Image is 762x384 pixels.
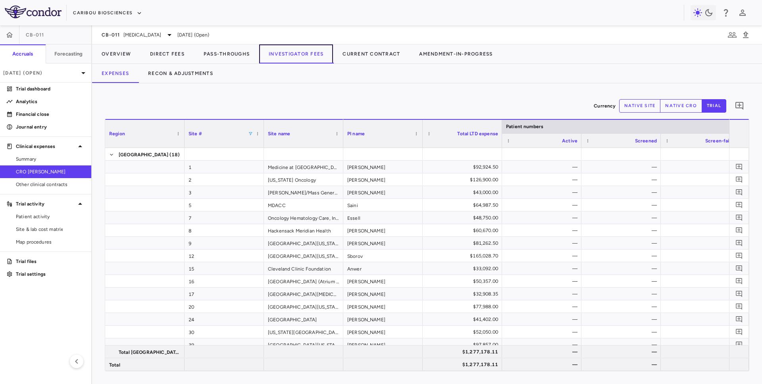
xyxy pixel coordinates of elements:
div: — [509,275,577,288]
div: $52,050.00 [430,326,498,338]
div: $33,092.00 [430,262,498,275]
div: — [589,288,657,300]
div: $165,028.70 [430,250,498,262]
img: logo-full-SnFGN8VE.png [5,6,62,18]
div: — [668,173,736,186]
svg: Add comment [735,303,743,310]
span: Summary [16,156,85,163]
div: — [509,338,577,351]
span: Other clinical contracts [16,181,85,188]
span: PI name [347,131,365,136]
p: Journal entry [16,123,85,131]
button: Add comment [734,225,745,236]
div: — [509,326,577,338]
p: Clinical expenses [16,143,75,150]
button: Expenses [92,64,139,83]
p: Trial dashboard [16,85,85,92]
div: 20 [185,300,264,313]
div: Essell [343,211,423,224]
div: — [668,300,736,313]
button: Amendment-In-Progress [410,44,502,63]
svg: Add comment [735,188,743,196]
button: Overview [92,44,140,63]
div: $32,908.35 [430,288,498,300]
button: Recon & Adjustments [139,64,223,83]
button: Add comment [734,200,745,210]
div: — [589,338,657,351]
div: $92,924.50 [430,161,498,173]
div: [GEOGRAPHIC_DATA] [264,313,343,325]
div: — [589,346,657,358]
div: [GEOGRAPHIC_DATA][US_STATE] [264,338,343,351]
div: — [589,250,657,262]
button: Current Contract [333,44,410,63]
div: — [668,338,736,351]
svg: Add comment [735,101,744,111]
div: — [668,262,736,275]
div: — [668,313,736,326]
div: — [589,326,657,338]
div: [GEOGRAPHIC_DATA][US_STATE] [264,237,343,249]
div: [PERSON_NAME] [343,224,423,236]
button: Add comment [734,314,745,324]
div: MDACC [264,199,343,211]
div: [PERSON_NAME] [343,326,423,338]
button: Pass-Throughs [194,44,259,63]
svg: Add comment [735,290,743,298]
div: $81,262.50 [430,237,498,250]
div: 30 [185,326,264,338]
span: [MEDICAL_DATA] [123,31,162,38]
div: — [509,358,577,371]
svg: Add comment [735,252,743,259]
div: 17 [185,288,264,300]
button: Add comment [734,250,745,261]
div: — [509,211,577,224]
div: — [668,250,736,262]
div: $1,277,178.11 [430,358,498,371]
button: Add comment [734,263,745,274]
div: — [509,300,577,313]
div: $64,987.50 [430,199,498,211]
div: — [509,288,577,300]
h6: Accruals [12,50,33,58]
div: — [668,237,736,250]
div: [GEOGRAPHIC_DATA][MEDICAL_DATA] [264,288,343,300]
p: Trial files [16,258,85,265]
div: 15 [185,262,264,275]
div: Medicine at [GEOGRAPHIC_DATA] ([GEOGRAPHIC_DATA]) [264,161,343,173]
span: CB-011 [102,32,120,38]
div: — [589,199,657,211]
div: [US_STATE][GEOGRAPHIC_DATA] [264,326,343,338]
button: Add comment [734,187,745,198]
div: [PERSON_NAME] [343,237,423,249]
div: — [509,262,577,275]
div: — [668,275,736,288]
button: Add comment [734,288,745,299]
div: — [589,186,657,199]
svg: Add comment [735,176,743,183]
span: Total LTD expense [457,131,498,136]
div: — [589,224,657,237]
div: — [589,313,657,326]
p: Currency [594,102,616,109]
button: Add comment [733,99,746,113]
div: $60,670.00 [430,224,498,237]
div: — [589,358,657,371]
div: — [668,224,736,237]
button: trial [702,99,726,113]
svg: Add comment [735,214,743,221]
div: 7 [185,211,264,224]
div: [PERSON_NAME] [343,300,423,313]
div: $50,357.00 [430,275,498,288]
div: Anwer [343,262,423,275]
button: Investigator Fees [259,44,333,63]
p: Analytics [16,98,85,105]
p: Trial settings [16,271,85,278]
div: [GEOGRAPHIC_DATA][US_STATE] (Huntsman [MEDICAL_DATA] Institute) [264,250,343,262]
span: Active [562,138,577,144]
div: [PERSON_NAME] [343,338,423,351]
div: 24 [185,313,264,325]
span: (18) [169,148,180,161]
div: — [668,211,736,224]
span: Site & lab cost matrix [16,226,85,233]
